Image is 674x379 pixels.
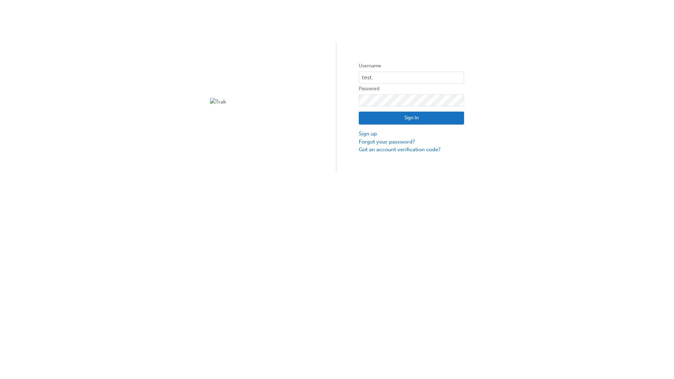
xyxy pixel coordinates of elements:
[210,98,315,106] img: Trak
[359,85,464,93] label: Password
[359,138,464,146] a: Forgot your password?
[359,72,464,84] input: Username
[359,130,464,138] a: Sign up
[359,62,464,70] label: Username
[359,146,464,154] a: Got an account verification code?
[359,112,464,125] button: Sign In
